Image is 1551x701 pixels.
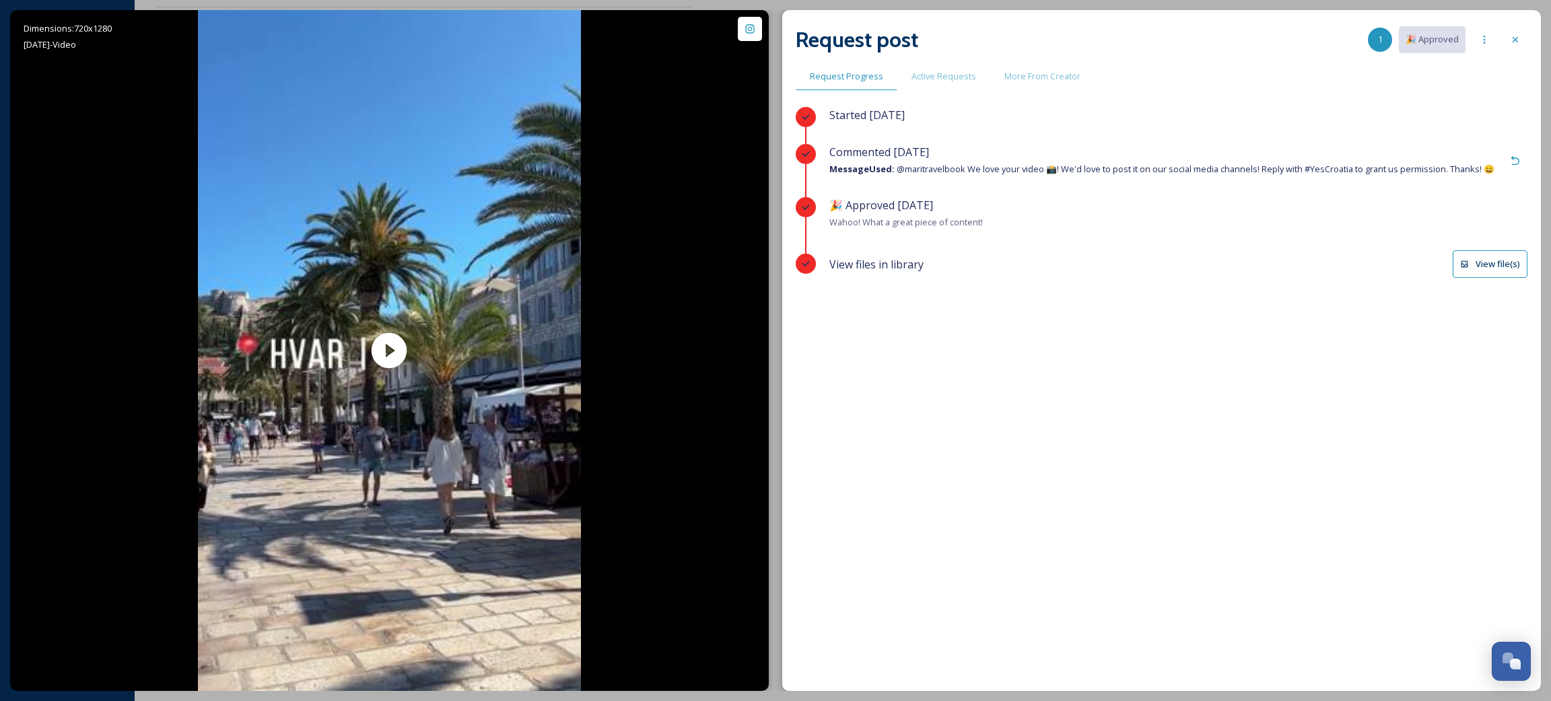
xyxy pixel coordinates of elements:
img: thumbnail [198,10,581,691]
span: @maritravelbook We love your video 📸! We'd love to post it on our social media channels! Reply wi... [829,163,1494,175]
span: Started [DATE] [829,108,905,122]
span: Request Progress [810,70,883,83]
span: Commented [DATE] [829,145,929,159]
button: 🎉 Approved [1399,26,1466,52]
strong: Message Used: [829,163,895,175]
span: Active Requests [911,70,976,83]
span: More From Creator [1004,70,1080,83]
button: View file(s) [1453,250,1527,278]
span: [DATE] - Video [24,38,76,50]
button: Open Chat [1492,642,1531,681]
span: 1 [1378,33,1383,46]
span: View files in library [829,256,924,272]
span: Wahoo! What a great piece of content! [829,216,983,228]
span: 🎉 Approved [DATE] [829,198,933,213]
h2: Request post [796,24,918,56]
span: Dimensions: 720 x 1280 [24,22,112,34]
